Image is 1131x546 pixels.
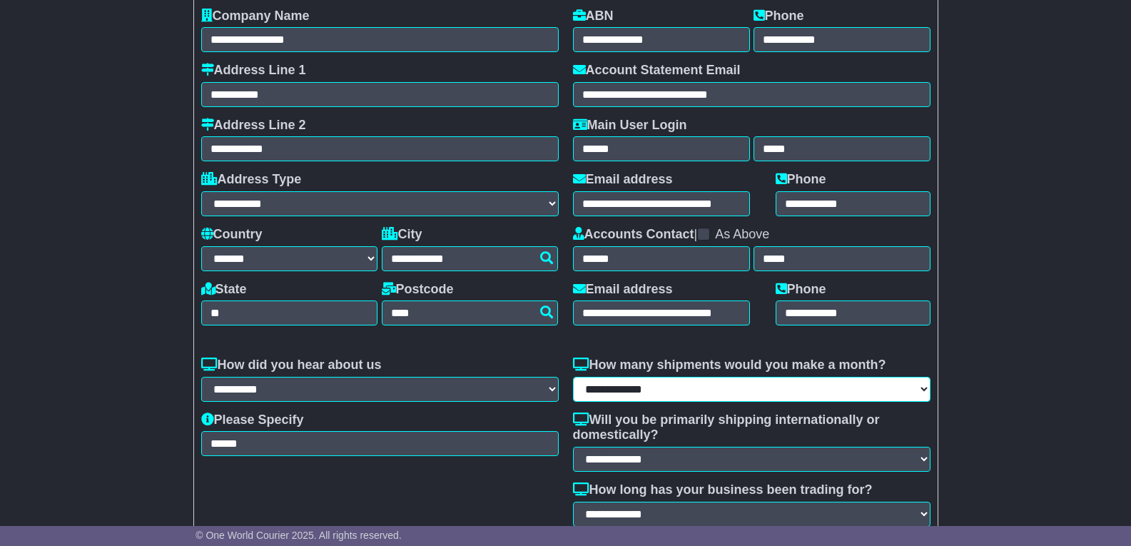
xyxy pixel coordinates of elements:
span: © One World Courier 2025. All rights reserved. [196,530,402,541]
label: Phone [754,9,804,24]
label: Address Line 2 [201,118,306,133]
label: How did you hear about us [201,358,382,373]
label: How long has your business been trading for? [573,482,873,498]
label: Company Name [201,9,310,24]
label: Account Statement Email [573,63,741,79]
label: How many shipments would you make a month? [573,358,886,373]
label: Main User Login [573,118,687,133]
label: Accounts Contact [573,227,694,243]
label: Address Type [201,172,302,188]
label: City [382,227,422,243]
label: Country [201,227,263,243]
label: As Above [715,227,769,243]
label: State [201,282,247,298]
label: Phone [776,172,826,188]
div: | [573,227,930,246]
label: ABN [573,9,614,24]
label: Email address [573,282,673,298]
label: Email address [573,172,673,188]
label: Please Specify [201,413,304,428]
label: Address Line 1 [201,63,306,79]
label: Postcode [382,282,454,298]
label: Will you be primarily shipping internationally or domestically? [573,413,930,443]
label: Phone [776,282,826,298]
